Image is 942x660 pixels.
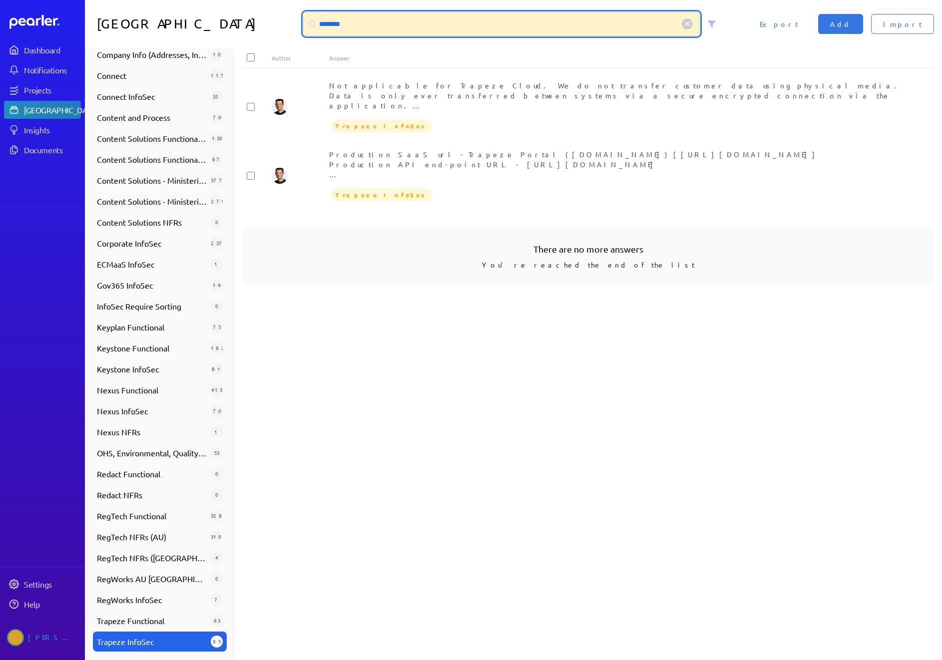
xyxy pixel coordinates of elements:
[24,145,80,155] div: Documents
[211,636,223,648] div: 95
[4,121,81,139] a: Insights
[97,489,207,501] span: Redact NFRs
[211,216,223,228] div: 0
[24,65,80,75] div: Notifications
[211,363,223,375] div: 81
[211,321,223,333] div: 75
[24,105,98,115] div: [GEOGRAPHIC_DATA]
[24,579,80,589] div: Settings
[97,552,207,564] span: RegTech NFRs ([GEOGRAPHIC_DATA])
[97,111,207,123] span: Content and Process
[211,489,223,501] div: 0
[259,256,918,270] p: You're reached the end of the list
[4,41,81,59] a: Dashboard
[760,19,798,29] span: Export
[97,48,207,60] span: Company Info (Addresses, Insurance, etc)
[211,405,223,417] div: 70
[97,594,207,606] span: RegWorks InfoSec
[211,258,223,270] div: 1
[4,141,81,159] a: Documents
[24,45,80,55] div: Dashboard
[272,168,288,184] img: James Layton
[24,599,80,609] div: Help
[97,384,207,396] span: Nexus Functional
[97,132,207,144] span: Content Solutions Functional (Review)
[211,195,223,207] div: 270
[97,468,207,480] span: Redact Functional
[211,174,223,186] div: 377
[97,531,207,543] span: RegTech NFRs (AU)
[211,48,223,60] div: 10
[331,119,432,132] span: Trapeze InfoSec
[97,510,207,522] span: RegTech Functional
[4,101,81,119] a: [GEOGRAPHIC_DATA]
[211,132,223,144] div: 130
[97,237,207,249] span: Corporate InfoSec
[211,111,223,123] div: 70
[7,629,24,646] img: Scott Hay
[211,237,223,249] div: 237
[211,615,223,627] div: 63
[211,69,223,81] div: 115
[211,279,223,291] div: 14
[97,279,207,291] span: Gov365 InfoSec
[272,54,329,62] div: Author
[211,153,223,165] div: 67
[97,405,207,417] span: Nexus InfoSec
[211,90,223,102] div: 32
[97,195,207,207] span: Content Solutions - Ministerials - Non Functional
[24,125,80,135] div: Insights
[4,575,81,593] a: Settings
[97,90,207,102] span: Connect InfoSec
[97,69,207,81] span: Connect
[97,12,299,36] h1: [GEOGRAPHIC_DATA]
[97,615,207,627] span: Trapeze Functional
[830,19,851,29] span: Add
[97,426,207,438] span: Nexus NFRs
[97,363,207,375] span: Keystone InfoSec
[97,216,207,228] span: Content Solutions NFRs
[97,300,207,312] span: InfoSec Require Sorting
[97,174,207,186] span: Content Solutions - Ministerials - Functional
[97,573,207,585] span: RegWorks AU [GEOGRAPHIC_DATA]
[211,300,223,312] div: 0
[748,14,810,34] button: Export
[4,595,81,613] a: Help
[259,242,918,256] h3: There are no more answers
[97,258,207,270] span: ECMaaS InfoSec
[211,426,223,438] div: 1
[211,468,223,480] div: 0
[97,447,207,459] span: OHS, Environmental, Quality, Ethical Dealings
[4,81,81,99] a: Projects
[97,342,207,354] span: Keystone Functional
[211,531,223,543] div: 319
[818,14,863,34] button: Add
[871,14,934,34] button: Import
[329,54,905,62] div: Answer
[4,61,81,79] a: Notifications
[97,636,207,648] span: Trapeze InfoSec
[211,384,223,396] div: 415
[211,342,223,354] div: 182
[211,447,223,459] div: 53
[883,19,922,29] span: Import
[272,99,288,115] img: James Layton
[4,625,81,650] a: Scott Hay's photo[PERSON_NAME]
[28,629,78,646] div: [PERSON_NAME]
[211,594,223,606] div: 7
[9,15,81,29] a: Dashboard
[24,85,80,95] div: Projects
[329,81,903,130] span: Not applicable for Trapeze Cloud. We do not transfer customer data using physical media. Data is ...
[331,188,432,201] span: Trapeze InfoSec
[329,150,820,211] span: Production SaaS url - Trapeze Portal ([DOMAIN_NAME]) [[URL][DOMAIN_NAME]] Production API end-poin...
[211,573,223,585] div: 0
[211,510,223,522] div: 528
[97,321,207,333] span: Keyplan Functional
[211,552,223,564] div: 4
[97,153,207,165] span: Content Solutions Functional w/Images (Old _ For Review)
